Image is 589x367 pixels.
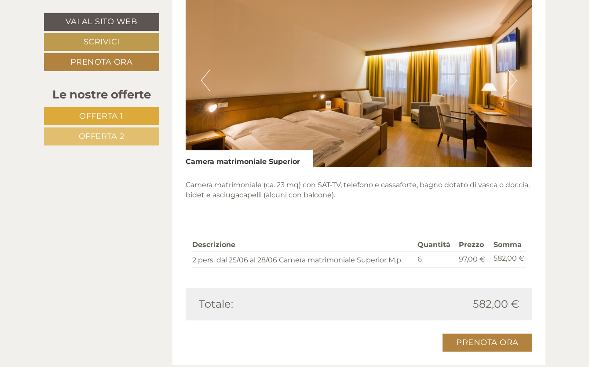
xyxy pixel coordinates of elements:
span: Offerta 1 [79,111,124,121]
a: Prenota ora [443,334,532,352]
span: 582,00 € [473,297,519,312]
a: Scrivici [44,33,159,51]
div: Buon giorno, come possiamo aiutarla? [7,24,152,51]
a: Prenota ora [44,53,159,71]
button: Invia [296,229,347,247]
div: Le nostre offerte [44,87,159,103]
div: [DATE] [157,7,190,22]
div: Camera matrimoniale Superior [186,150,313,167]
button: Previous [201,69,210,91]
th: Somma [490,238,526,252]
th: Quantità [414,238,455,252]
span: 97,00 € [459,255,485,263]
span: Offerta 2 [79,131,124,141]
a: Vai al sito web [44,13,159,31]
th: Prezzo [455,238,490,252]
th: Descrizione [192,238,414,252]
td: 2 pers. dal 25/06 al 28/06 Camera matrimoniale Superior M.p. [192,252,414,268]
div: Hotel [PERSON_NAME] [13,25,147,33]
small: 16:24 [13,43,147,49]
td: 6 [414,252,455,268]
td: 582,00 € [490,252,526,268]
p: Camera matrimoniale (ca. 23 mq) con SAT-TV, telefono e cassaforte, bagno dotato di vasca o doccia... [186,180,532,200]
button: Next [508,69,517,91]
div: Totale: [192,297,359,312]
